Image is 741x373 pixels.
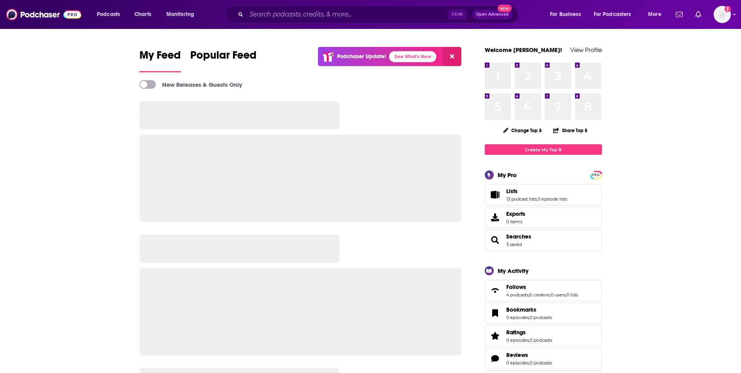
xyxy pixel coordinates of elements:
[537,196,537,202] span: ,
[506,360,529,366] a: 0 episodes
[91,8,130,21] button: open menu
[389,51,436,62] a: See What's New
[487,235,503,246] a: Searches
[506,196,537,202] a: 13 podcast lists
[550,292,551,298] span: ,
[591,172,601,178] a: PRO
[190,48,257,66] span: Popular Feed
[498,171,517,179] div: My Pro
[506,329,526,336] span: Ratings
[570,46,602,54] a: View Profile
[692,8,704,21] a: Show notifications dropdown
[139,48,181,72] a: My Feed
[448,9,466,20] span: Ctrl K
[498,267,529,274] div: My Activity
[498,5,512,12] span: New
[529,292,550,298] a: 6 creators
[190,48,257,72] a: Popular Feed
[487,189,503,200] a: Lists
[485,46,562,54] a: Welcome [PERSON_NAME]!
[714,6,731,23] span: Logged in as smacnaughton
[530,337,552,343] a: 0 podcasts
[506,188,518,195] span: Lists
[139,80,242,89] a: New Releases & Guests Only
[506,188,567,195] a: Lists
[714,6,731,23] img: User Profile
[485,280,602,301] span: Follows
[506,219,525,224] span: 0 items
[551,292,566,298] a: 0 users
[487,285,503,296] a: Follows
[97,9,120,20] span: Podcasts
[498,126,547,135] button: Change Top 8
[529,315,530,320] span: ,
[506,351,552,359] a: Reviews
[485,184,602,205] span: Lists
[643,8,671,21] button: open menu
[506,242,522,247] a: 3 saved
[506,315,529,320] a: 0 episodes
[506,292,529,298] a: 4 podcasts
[506,329,552,336] a: Ratings
[232,5,526,23] div: Search podcasts, credits, & more...
[139,48,181,66] span: My Feed
[161,8,204,21] button: open menu
[485,348,602,369] span: Reviews
[134,9,151,20] span: Charts
[714,6,731,23] button: Show profile menu
[553,123,588,138] button: Share Top 8
[337,53,386,60] p: Podchaser Update!
[485,144,602,155] a: Create My Top 8
[537,196,567,202] a: 0 episode lists
[476,13,509,16] span: Open Advanced
[506,337,529,343] a: 0 episodes
[529,360,530,366] span: ,
[485,230,602,251] span: Searches
[166,9,194,20] span: Monitoring
[487,212,503,223] span: Exports
[485,207,602,228] a: Exports
[673,8,686,21] a: Show notifications dropdown
[485,325,602,346] span: Ratings
[550,9,581,20] span: For Business
[246,8,448,21] input: Search podcasts, credits, & more...
[591,172,601,178] span: PRO
[473,10,512,19] button: Open AdvancedNew
[6,7,81,22] img: Podchaser - Follow, Share and Rate Podcasts
[725,6,731,12] svg: Add a profile image
[530,315,552,320] a: 0 podcasts
[506,210,525,217] span: Exports
[529,337,530,343] span: ,
[487,330,503,341] a: Ratings
[506,306,536,313] span: Bookmarks
[506,283,578,291] a: Follows
[530,360,552,366] a: 0 podcasts
[129,8,156,21] a: Charts
[566,292,578,298] a: 0 lists
[506,233,531,240] a: Searches
[506,283,526,291] span: Follows
[589,8,643,21] button: open menu
[487,353,503,364] a: Reviews
[506,351,528,359] span: Reviews
[545,8,591,21] button: open menu
[487,308,503,319] a: Bookmarks
[485,303,602,324] span: Bookmarks
[506,306,552,313] a: Bookmarks
[648,9,661,20] span: More
[594,9,631,20] span: For Podcasters
[566,292,566,298] span: ,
